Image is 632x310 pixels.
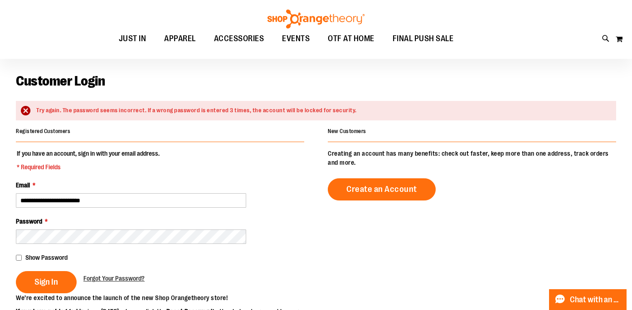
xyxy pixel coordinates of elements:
span: Password [16,218,42,225]
strong: Registered Customers [16,128,70,134]
span: JUST IN [119,29,146,49]
p: We’re excited to announce the launch of the new Shop Orangetheory store! [16,293,316,302]
span: Forgot Your Password? [83,275,145,282]
span: ACCESSORIES [214,29,264,49]
span: Create an Account [346,184,417,194]
div: Try again. The password seems incorrect. If a wrong password is entered 3 times, the account will... [36,106,607,115]
legend: If you have an account, sign in with your email address. [16,149,160,172]
span: Email [16,181,30,189]
span: Customer Login [16,73,105,89]
span: Sign In [34,277,58,287]
span: FINAL PUSH SALE [393,29,454,49]
span: Show Password [25,254,68,261]
span: EVENTS [282,29,310,49]
img: Shop Orangetheory [266,10,366,29]
span: Chat with an Expert [570,296,621,304]
button: Sign In [16,271,77,293]
button: Chat with an Expert [549,289,627,310]
span: * Required Fields [17,162,160,172]
a: Forgot Your Password? [83,274,145,283]
span: OTF AT HOME [328,29,374,49]
span: APPAREL [164,29,196,49]
strong: New Customers [328,128,366,134]
a: Create an Account [328,178,436,200]
p: Creating an account has many benefits: check out faster, keep more than one address, track orders... [328,149,616,167]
